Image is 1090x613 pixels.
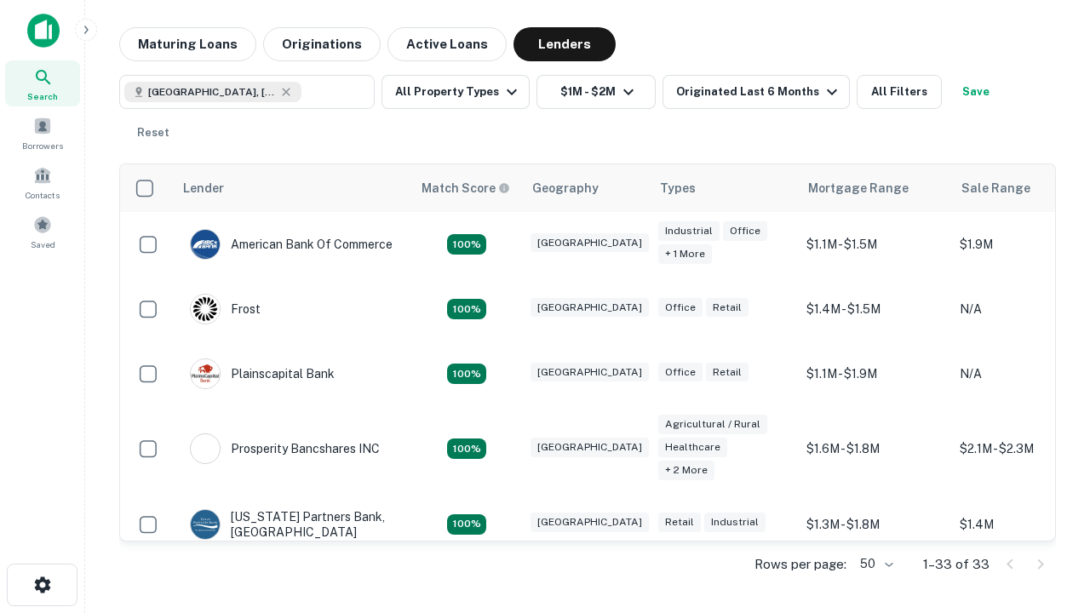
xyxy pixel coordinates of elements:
[381,75,530,109] button: All Property Types
[263,27,381,61] button: Originations
[658,461,714,480] div: + 2 more
[531,363,649,382] div: [GEOGRAPHIC_DATA]
[798,492,951,557] td: $1.3M - $1.8M
[531,438,649,457] div: [GEOGRAPHIC_DATA]
[5,159,80,205] a: Contacts
[26,188,60,202] span: Contacts
[191,510,220,539] img: picture
[27,14,60,48] img: capitalize-icon.png
[190,433,380,464] div: Prosperity Bancshares INC
[22,139,63,152] span: Borrowers
[5,209,80,255] a: Saved
[650,164,798,212] th: Types
[173,164,411,212] th: Lender
[411,164,522,212] th: Capitalize uses an advanced AI algorithm to match your search with the best lender. The match sco...
[422,179,507,198] h6: Match Score
[447,438,486,459] div: Matching Properties: 5, hasApolloMatch: undefined
[422,179,510,198] div: Capitalize uses an advanced AI algorithm to match your search with the best lender. The match sco...
[5,110,80,156] a: Borrowers
[532,178,599,198] div: Geography
[522,164,650,212] th: Geography
[798,277,951,341] td: $1.4M - $1.5M
[923,554,990,575] p: 1–33 of 33
[723,221,767,241] div: Office
[798,164,951,212] th: Mortgage Range
[190,509,394,540] div: [US_STATE] Partners Bank, [GEOGRAPHIC_DATA]
[191,230,220,259] img: picture
[447,234,486,255] div: Matching Properties: 3, hasApolloMatch: undefined
[798,406,951,492] td: $1.6M - $1.8M
[27,89,58,103] span: Search
[513,27,616,61] button: Lenders
[658,363,703,382] div: Office
[191,434,220,463] img: picture
[658,244,712,264] div: + 1 more
[531,233,649,253] div: [GEOGRAPHIC_DATA]
[658,415,767,434] div: Agricultural / Rural
[447,299,486,319] div: Matching Properties: 3, hasApolloMatch: undefined
[190,294,261,324] div: Frost
[148,84,276,100] span: [GEOGRAPHIC_DATA], [GEOGRAPHIC_DATA], [GEOGRAPHIC_DATA]
[447,514,486,535] div: Matching Properties: 4, hasApolloMatch: undefined
[704,513,766,532] div: Industrial
[658,221,720,241] div: Industrial
[676,82,842,102] div: Originated Last 6 Months
[853,552,896,576] div: 50
[658,438,727,457] div: Healthcare
[183,178,224,198] div: Lender
[706,298,749,318] div: Retail
[798,212,951,277] td: $1.1M - $1.5M
[663,75,850,109] button: Originated Last 6 Months
[31,238,55,251] span: Saved
[658,513,701,532] div: Retail
[1005,477,1090,559] iframe: Chat Widget
[706,363,749,382] div: Retail
[119,27,256,61] button: Maturing Loans
[798,341,951,406] td: $1.1M - $1.9M
[126,116,181,150] button: Reset
[660,178,696,198] div: Types
[5,60,80,106] a: Search
[808,178,909,198] div: Mortgage Range
[857,75,942,109] button: All Filters
[387,27,507,61] button: Active Loans
[961,178,1030,198] div: Sale Range
[658,298,703,318] div: Office
[531,513,649,532] div: [GEOGRAPHIC_DATA]
[191,359,220,388] img: picture
[190,229,393,260] div: American Bank Of Commerce
[754,554,846,575] p: Rows per page:
[447,364,486,384] div: Matching Properties: 3, hasApolloMatch: undefined
[536,75,656,109] button: $1M - $2M
[191,295,220,324] img: picture
[531,298,649,318] div: [GEOGRAPHIC_DATA]
[190,358,335,389] div: Plainscapital Bank
[949,75,1003,109] button: Save your search to get updates of matches that match your search criteria.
